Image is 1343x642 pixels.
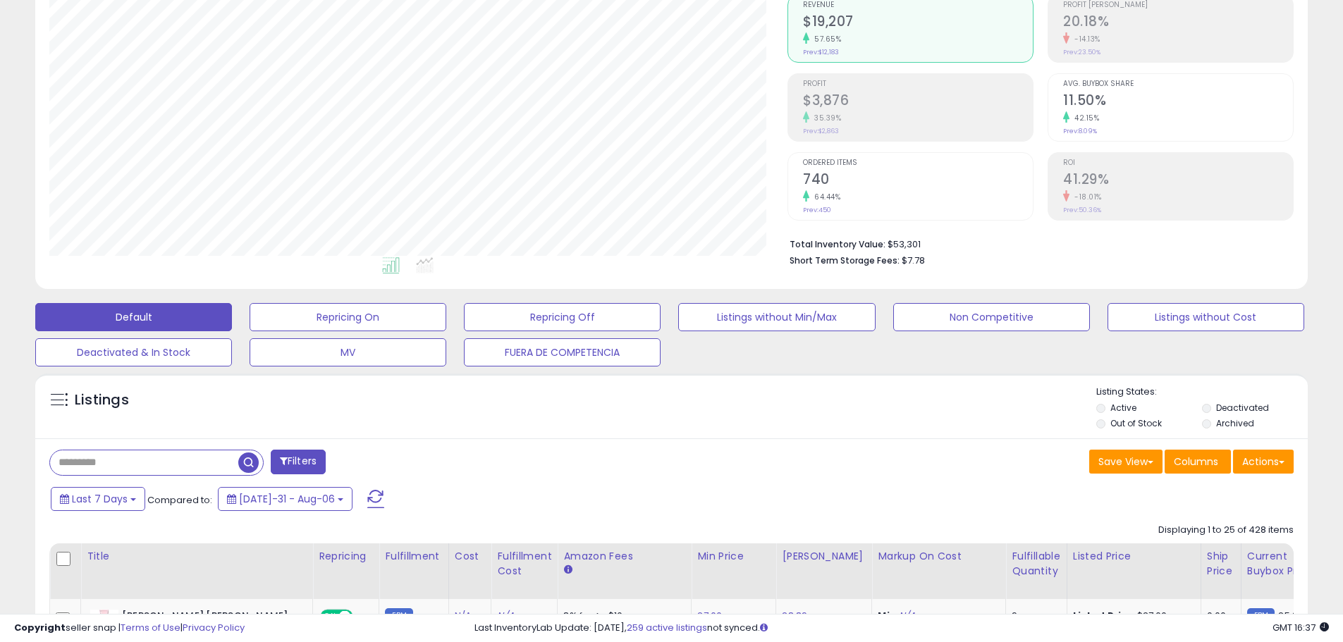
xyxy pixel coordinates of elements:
button: Repricing On [250,303,446,331]
button: Non Competitive [893,303,1090,331]
button: Last 7 Days [51,487,145,511]
button: Save View [1089,450,1163,474]
div: Title [87,549,307,564]
th: The percentage added to the cost of goods (COGS) that forms the calculator for Min & Max prices. [872,543,1006,599]
a: Privacy Policy [183,621,245,634]
small: 64.44% [809,192,840,202]
div: Current Buybox Price [1247,549,1320,579]
div: Fulfillment [385,549,442,564]
a: 259 active listings [627,621,707,634]
div: Fulfillment Cost [497,549,551,579]
li: $53,301 [790,235,1283,252]
small: Amazon Fees. [563,564,572,576]
button: Listings without Cost [1108,303,1304,331]
small: Prev: $12,183 [803,48,839,56]
div: Repricing [319,549,373,564]
button: Listings without Min/Max [678,303,875,331]
strong: Copyright [14,621,66,634]
div: Displaying 1 to 25 of 428 items [1158,524,1294,537]
div: Markup on Cost [878,549,1000,564]
button: MV [250,338,446,366]
span: [DATE]-31 - Aug-06 [239,492,335,506]
button: Filters [271,450,326,474]
label: Out of Stock [1110,417,1162,429]
small: 35.39% [809,113,841,123]
span: Profit [PERSON_NAME] [1063,1,1293,9]
small: Prev: 8.09% [1063,127,1097,135]
small: 57.65% [809,34,841,44]
div: Fulfillable Quantity [1012,549,1060,579]
button: Actions [1233,450,1294,474]
span: Columns [1174,455,1218,469]
button: Columns [1165,450,1231,474]
small: Prev: 50.36% [1063,206,1101,214]
div: Ship Price [1207,549,1235,579]
span: Avg. Buybox Share [1063,80,1293,88]
span: ROI [1063,159,1293,167]
h2: $3,876 [803,92,1033,111]
small: Prev: 450 [803,206,831,214]
button: [DATE]-31 - Aug-06 [218,487,352,511]
label: Archived [1216,417,1254,429]
button: Deactivated & In Stock [35,338,232,366]
h2: $19,207 [803,13,1033,32]
span: Last 7 Days [72,492,128,506]
span: Compared to: [147,493,212,507]
b: Short Term Storage Fees: [790,254,900,266]
div: Amazon Fees [563,549,685,564]
span: $7.78 [902,254,925,267]
small: Prev: 23.50% [1063,48,1100,56]
h5: Listings [75,390,129,410]
span: 2025-08-14 16:37 GMT [1273,621,1329,634]
h2: 740 [803,171,1033,190]
b: Total Inventory Value: [790,238,885,250]
a: Terms of Use [121,621,180,634]
div: Listed Price [1073,549,1195,564]
button: Default [35,303,232,331]
h2: 41.29% [1063,171,1293,190]
div: [PERSON_NAME] [782,549,866,564]
p: Listing States: [1096,385,1308,399]
small: Prev: $2,863 [803,127,839,135]
small: -14.13% [1069,34,1100,44]
small: 42.15% [1069,113,1099,123]
div: seller snap | | [14,622,245,635]
button: Repricing Off [464,303,661,331]
div: Min Price [697,549,770,564]
span: Revenue [803,1,1033,9]
h2: 11.50% [1063,92,1293,111]
label: Active [1110,402,1136,414]
span: Ordered Items [803,159,1033,167]
div: Last InventoryLab Update: [DATE], not synced. [474,622,1329,635]
div: Cost [455,549,486,564]
small: -18.01% [1069,192,1102,202]
span: Profit [803,80,1033,88]
button: FUERA DE COMPETENCIA [464,338,661,366]
h2: 20.18% [1063,13,1293,32]
label: Deactivated [1216,402,1269,414]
